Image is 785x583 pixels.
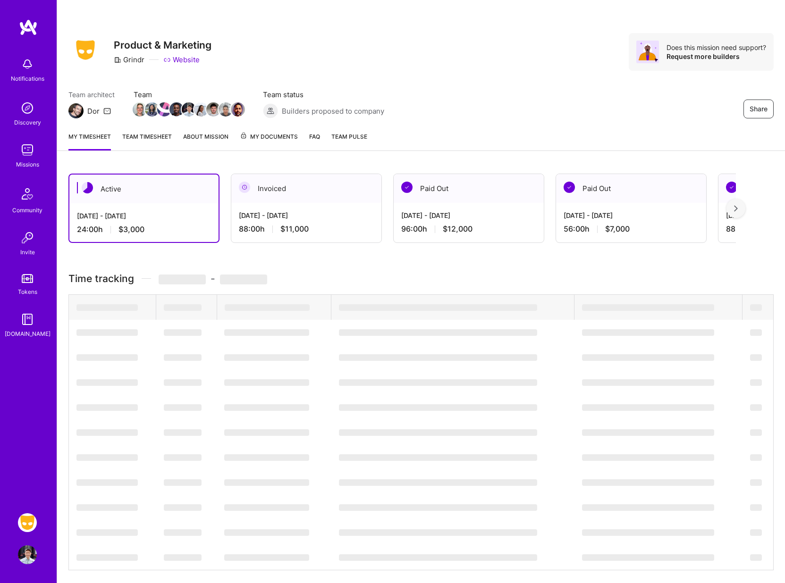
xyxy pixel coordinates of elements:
span: ‌ [582,379,714,386]
img: Company Logo [68,37,102,63]
span: $7,000 [605,224,630,234]
span: ‌ [224,404,309,411]
span: ‌ [750,529,762,536]
span: ‌ [582,504,714,511]
div: Paid Out [394,174,544,203]
img: Avatar [636,41,659,63]
span: ‌ [339,329,537,336]
div: 56:00 h [564,224,699,234]
span: ‌ [76,354,138,361]
span: ‌ [750,429,762,436]
img: User Avatar [18,545,37,564]
span: ‌ [164,479,202,486]
span: ‌ [224,329,309,336]
span: ‌ [582,404,714,411]
span: ‌ [159,275,206,284]
span: ‌ [76,429,138,436]
span: ‌ [164,429,202,436]
a: Team Member Avatar [170,101,183,117]
img: Invoiced [239,182,250,193]
div: Grindr [114,55,144,65]
span: ‌ [224,429,309,436]
span: Team architect [68,90,115,100]
span: Team Pulse [331,133,367,140]
span: ‌ [582,554,714,561]
h3: Product & Marketing [114,39,211,51]
img: Team Architect [68,103,84,118]
span: ‌ [76,454,138,461]
span: ‌ [750,479,762,486]
span: ‌ [339,554,537,561]
span: Share [750,104,768,114]
img: Paid Out [564,182,575,193]
div: [DATE] - [DATE] [77,211,211,221]
img: Team Member Avatar [133,102,147,117]
span: ‌ [339,429,537,436]
span: ‌ [76,554,138,561]
img: Team Member Avatar [219,102,233,117]
img: Team Member Avatar [169,102,184,117]
span: ‌ [164,329,202,336]
a: Team Member Avatar [134,101,146,117]
span: $12,000 [443,224,473,234]
a: Team timesheet [122,132,172,150]
img: Builders proposed to company [263,103,278,118]
div: Community [12,205,42,215]
img: Paid Out [401,182,413,193]
span: ‌ [339,354,537,361]
span: ‌ [76,529,138,536]
span: ‌ [750,354,762,361]
span: ‌ [582,529,714,536]
a: My timesheet [68,132,111,150]
span: Team status [263,90,384,100]
span: ‌ [339,529,537,536]
span: ‌ [76,504,138,511]
div: Discovery [14,117,41,127]
div: Dor [87,106,100,116]
img: guide book [18,310,37,329]
span: ‌ [164,354,202,361]
span: ‌ [339,504,537,511]
div: Tokens [18,287,37,297]
img: discovery [18,99,37,117]
span: ‌ [164,529,202,536]
div: Request more builders [667,52,766,61]
span: ‌ [582,429,714,436]
img: bell [18,55,37,74]
span: ‌ [339,404,537,411]
span: ‌ [339,479,537,486]
span: ‌ [582,329,714,336]
span: ‌ [339,454,537,461]
img: tokens [22,274,33,283]
img: Team Member Avatar [145,102,159,117]
img: Invite [18,228,37,247]
span: ‌ [750,504,762,511]
img: Active [82,182,93,193]
div: Missions [16,159,39,169]
div: Invoiced [231,174,381,203]
span: ‌ [224,529,309,536]
span: ‌ [164,504,202,511]
a: User Avatar [16,545,39,564]
span: ‌ [76,404,138,411]
span: ‌ [76,304,138,311]
span: My Documents [240,132,298,142]
span: Team [134,90,244,100]
img: Grindr: Product & Marketing [18,513,37,532]
span: ‌ [164,304,202,311]
span: $11,000 [280,224,309,234]
span: ‌ [750,554,762,561]
a: Team Member Avatar [183,101,195,117]
a: Team Pulse [331,132,367,150]
span: ‌ [164,454,202,461]
img: Community [16,183,39,205]
span: ‌ [224,454,309,461]
span: ‌ [224,479,309,486]
div: [DATE] - [DATE] [239,210,374,220]
span: ‌ [582,454,714,461]
div: Invite [20,247,35,257]
span: ‌ [582,304,714,311]
span: ‌ [224,554,309,561]
span: ‌ [76,379,138,386]
img: logo [19,19,38,36]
